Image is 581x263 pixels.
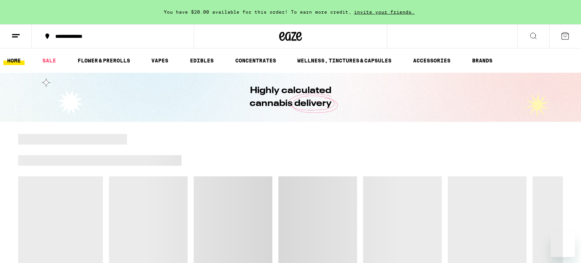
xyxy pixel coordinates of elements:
[351,9,417,14] span: invite your friends.
[74,56,134,65] a: FLOWER & PREROLLS
[551,233,575,257] iframe: Button to launch messaging window
[468,56,496,65] a: BRANDS
[3,56,25,65] a: HOME
[228,84,353,110] h1: Highly calculated cannabis delivery
[294,56,395,65] a: WELLNESS, TINCTURES & CAPSULES
[39,56,60,65] a: SALE
[186,56,217,65] a: EDIBLES
[148,56,172,65] a: VAPES
[164,9,351,14] span: You have $20.00 available for this order! To earn more credit,
[409,56,454,65] a: ACCESSORIES
[231,56,280,65] a: CONCENTRATES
